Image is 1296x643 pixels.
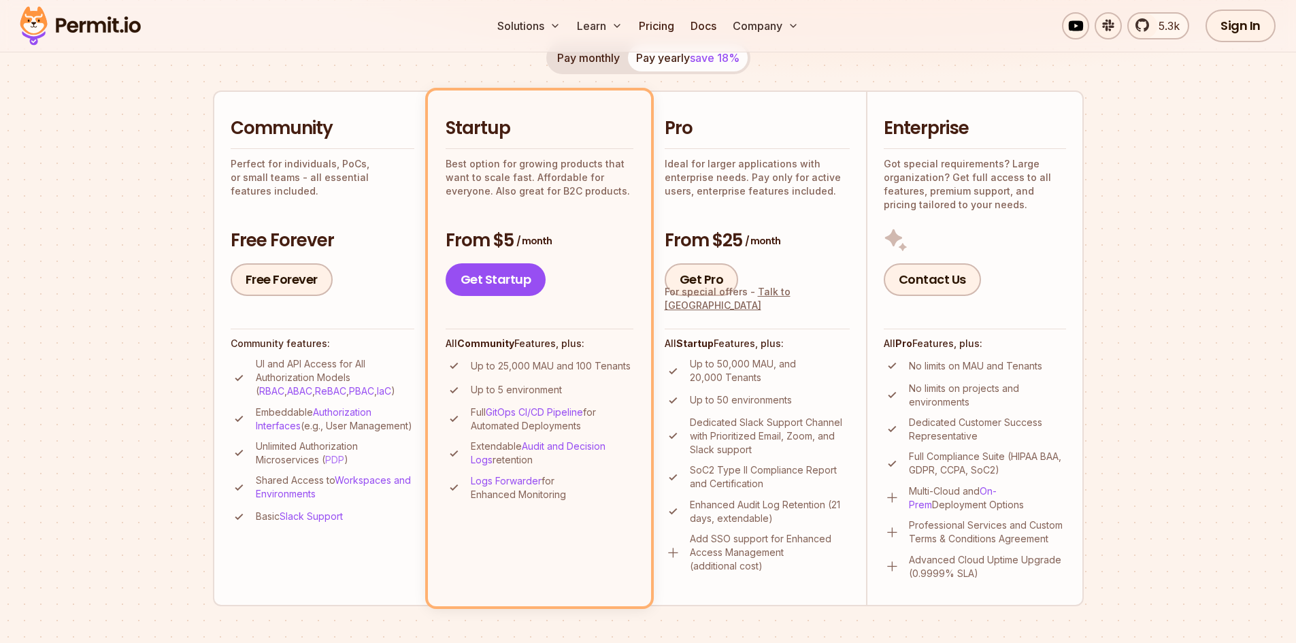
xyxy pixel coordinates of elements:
span: 5.3k [1150,18,1180,34]
p: Up to 25,000 MAU and 100 Tenants [471,359,631,373]
p: Perfect for individuals, PoCs, or small teams - all essential features included. [231,157,414,198]
p: No limits on MAU and Tenants [909,359,1042,373]
h2: Startup [446,116,633,141]
p: Advanced Cloud Uptime Upgrade (0.9999% SLA) [909,553,1066,580]
a: ABAC [287,385,312,397]
a: GitOps CI/CD Pipeline [486,406,583,418]
span: / month [745,234,780,248]
a: On-Prem [909,485,997,510]
button: Solutions [492,12,566,39]
button: Company [727,12,804,39]
p: Up to 50,000 MAU, and 20,000 Tenants [690,357,850,384]
p: Extendable retention [471,440,633,467]
h4: All Features, plus: [446,337,633,350]
a: Free Forever [231,263,333,296]
h3: From $25 [665,229,850,253]
p: Got special requirements? Large organization? Get full access to all features, premium support, a... [884,157,1066,212]
a: Contact Us [884,263,981,296]
p: No limits on projects and environments [909,382,1066,409]
p: Add SSO support for Enhanced Access Management (additional cost) [690,532,850,573]
p: Professional Services and Custom Terms & Conditions Agreement [909,518,1066,546]
p: Full for Automated Deployments [471,406,633,433]
h4: Community features: [231,337,414,350]
p: for Enhanced Monitoring [471,474,633,501]
p: Up to 5 environment [471,383,562,397]
a: ReBAC [315,385,346,397]
a: IaC [377,385,391,397]
a: PBAC [349,385,374,397]
a: PDP [325,454,344,465]
p: Dedicated Customer Success Representative [909,416,1066,443]
a: Get Pro [665,263,739,296]
a: Logs Forwarder [471,475,542,487]
strong: Startup [676,337,714,349]
a: Audit and Decision Logs [471,440,605,465]
strong: Community [457,337,514,349]
a: RBAC [259,385,284,397]
h2: Pro [665,116,850,141]
p: Dedicated Slack Support Channel with Prioritized Email, Zoom, and Slack support [690,416,850,457]
p: UI and API Access for All Authorization Models ( , , , , ) [256,357,414,398]
h2: Community [231,116,414,141]
button: Pay monthly [549,44,628,71]
p: SoC2 Type II Compliance Report and Certification [690,463,850,491]
h3: Free Forever [231,229,414,253]
a: Authorization Interfaces [256,406,371,431]
p: Multi-Cloud and Deployment Options [909,484,1066,512]
span: / month [516,234,552,248]
a: 5.3k [1127,12,1189,39]
a: Docs [685,12,722,39]
h4: All Features, plus: [884,337,1066,350]
img: Permit logo [14,3,147,49]
h4: All Features, plus: [665,337,850,350]
p: Unlimited Authorization Microservices ( ) [256,440,414,467]
p: Ideal for larger applications with enterprise needs. Pay only for active users, enterprise featur... [665,157,850,198]
p: Basic [256,510,343,523]
p: Shared Access to [256,474,414,501]
a: Pricing [633,12,680,39]
h2: Enterprise [884,116,1066,141]
button: Learn [571,12,628,39]
div: For special offers - [665,285,850,312]
a: Get Startup [446,263,546,296]
p: Embeddable (e.g., User Management) [256,406,414,433]
a: Slack Support [280,510,343,522]
p: Up to 50 environments [690,393,792,407]
strong: Pro [895,337,912,349]
h3: From $5 [446,229,633,253]
p: Best option for growing products that want to scale fast. Affordable for everyone. Also great for... [446,157,633,198]
p: Full Compliance Suite (HIPAA BAA, GDPR, CCPA, SoC2) [909,450,1066,477]
a: Sign In [1206,10,1276,42]
p: Enhanced Audit Log Retention (21 days, extendable) [690,498,850,525]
